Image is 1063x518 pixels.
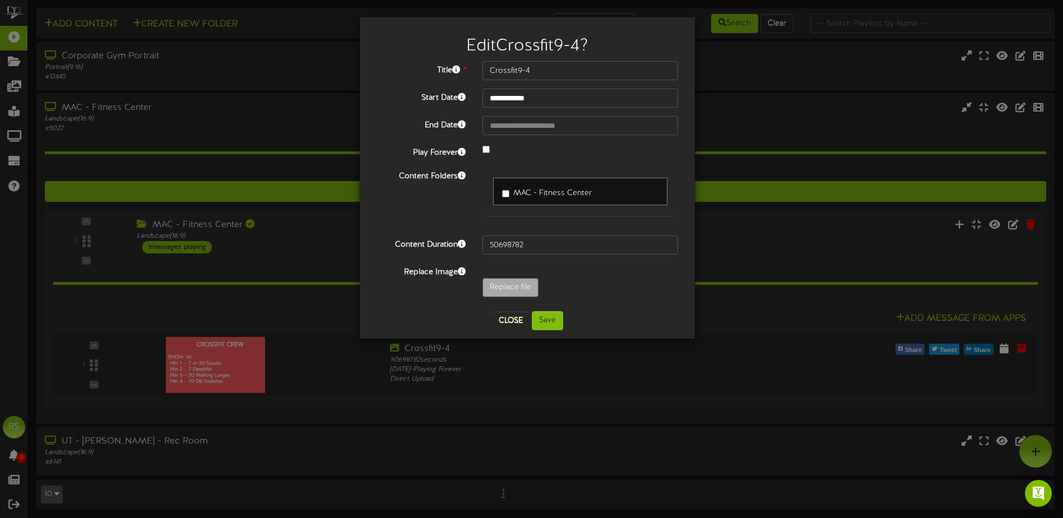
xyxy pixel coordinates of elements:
[482,235,678,255] input: 15
[492,312,530,330] button: Close
[502,190,509,197] input: MAC - Fitness Center
[368,235,474,251] label: Content Duration
[368,144,474,159] label: Play Forever
[482,61,678,80] input: Title
[1025,480,1052,507] div: Open Intercom Messenger
[532,311,563,330] button: Save
[368,167,474,182] label: Content Folders
[368,89,474,104] label: Start Date
[377,37,678,55] h2: Edit Crossfit9-4 ?
[368,116,474,131] label: End Date
[368,263,474,278] label: Replace Image
[368,61,474,76] label: Title
[513,189,592,197] span: MAC - Fitness Center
